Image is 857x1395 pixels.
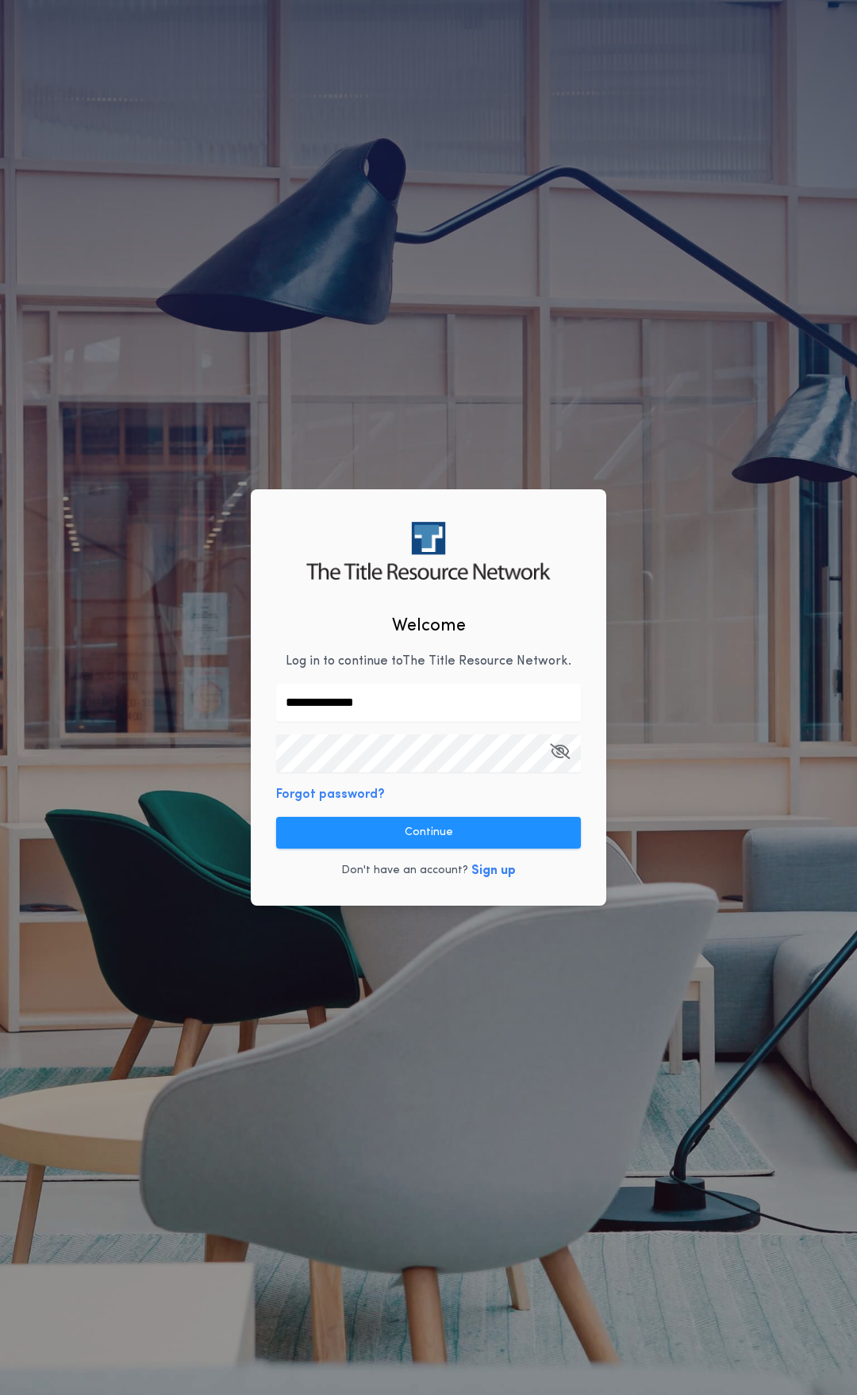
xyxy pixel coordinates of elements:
[341,863,468,879] p: Don't have an account?
[276,817,581,849] button: Continue
[276,785,385,804] button: Forgot password?
[392,613,466,639] h2: Welcome
[471,861,516,880] button: Sign up
[286,652,571,671] p: Log in to continue to The Title Resource Network .
[306,522,550,580] img: logo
